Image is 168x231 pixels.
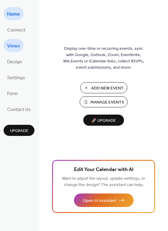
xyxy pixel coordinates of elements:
button: 🚀 Upgrade [83,115,124,126]
span: Connect [7,25,25,35]
button: Manage Events [80,96,128,107]
span: Form [7,89,18,98]
button: Upgrade [4,125,34,136]
span: 🚀 Upgrade [87,117,120,125]
span: Home [7,10,20,19]
a: Settings [4,71,29,84]
a: Connect [4,23,29,36]
span: Design [7,57,22,67]
span: Add New Event [91,85,124,91]
span: Display one-time or recurring events, sync with Google, Outlook, Zoom, Eventbrite, Wix Events or ... [63,46,144,71]
span: Want to adjust the layout, update settings, or change the design? The assistant can help. [62,175,145,189]
span: Open AI Assistant [83,198,116,204]
span: Settings [7,73,25,82]
span: Manage Events [90,99,124,106]
span: Upgrade [10,128,28,134]
a: Home [4,7,24,20]
span: Edit Your Calendar with AI [74,166,134,174]
button: Add New Event [80,82,127,93]
a: Design [4,55,26,68]
span: Contact Us [7,105,31,114]
span: Views [7,41,20,51]
button: Open AI Assistant [74,193,134,207]
a: Views [4,39,24,52]
a: Contact Us [4,103,34,115]
a: Form [4,87,22,100]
